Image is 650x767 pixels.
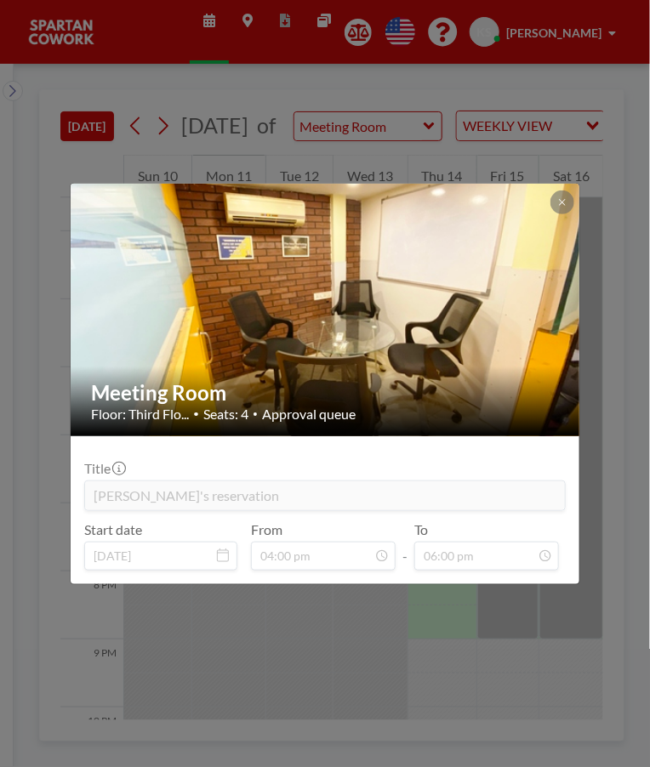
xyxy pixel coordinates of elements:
img: 537.jpg [71,118,581,501]
input: (No title) [85,481,565,510]
span: Seats: 4 [203,406,248,423]
span: Approval queue [262,406,356,423]
span: Floor: Third Flo... [91,406,189,423]
label: Title [84,460,124,477]
label: To [414,521,428,538]
span: - [402,527,408,565]
label: Start date [84,521,142,538]
span: • [193,407,199,420]
label: From [251,521,282,538]
h2: Meeting Room [91,380,561,406]
span: • [253,408,258,419]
